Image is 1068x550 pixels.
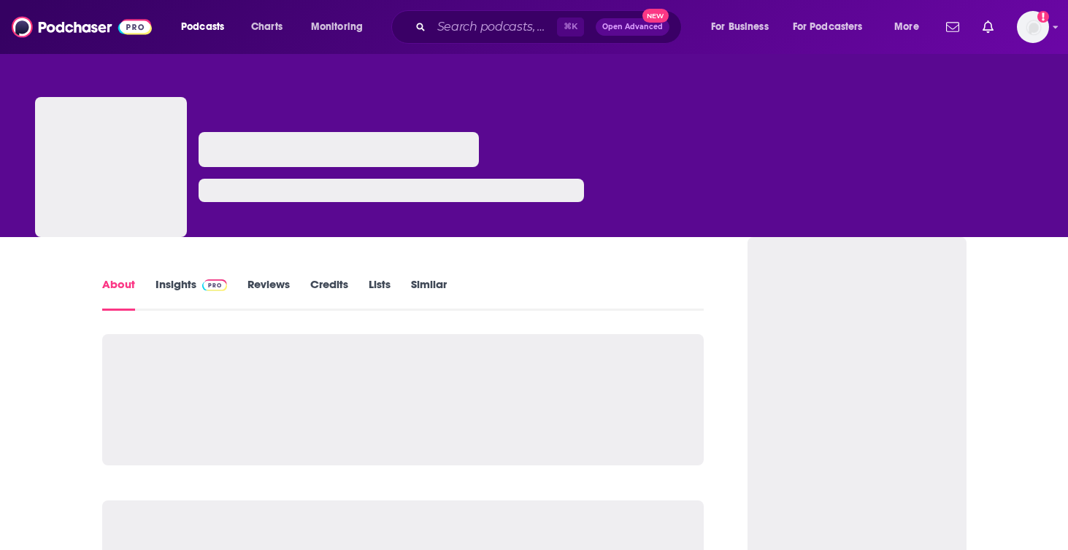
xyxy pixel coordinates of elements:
[242,15,291,39] a: Charts
[251,17,283,37] span: Charts
[977,15,999,39] a: Show notifications dropdown
[12,13,152,41] img: Podchaser - Follow, Share and Rate Podcasts
[301,15,382,39] button: open menu
[894,17,919,37] span: More
[884,15,937,39] button: open menu
[405,10,696,44] div: Search podcasts, credits, & more...
[602,23,663,31] span: Open Advanced
[783,15,884,39] button: open menu
[431,15,557,39] input: Search podcasts, credits, & more...
[311,17,363,37] span: Monitoring
[310,277,348,311] a: Credits
[793,17,863,37] span: For Podcasters
[181,17,224,37] span: Podcasts
[1017,11,1049,43] span: Logged in as cmand-c
[411,277,447,311] a: Similar
[1037,11,1049,23] svg: Add a profile image
[202,279,228,291] img: Podchaser Pro
[247,277,290,311] a: Reviews
[701,15,787,39] button: open menu
[1017,11,1049,43] button: Show profile menu
[369,277,391,311] a: Lists
[1017,11,1049,43] img: User Profile
[155,277,228,311] a: InsightsPodchaser Pro
[557,18,584,36] span: ⌘ K
[642,9,669,23] span: New
[940,15,965,39] a: Show notifications dropdown
[596,18,669,36] button: Open AdvancedNew
[711,17,769,37] span: For Business
[171,15,243,39] button: open menu
[102,277,135,311] a: About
